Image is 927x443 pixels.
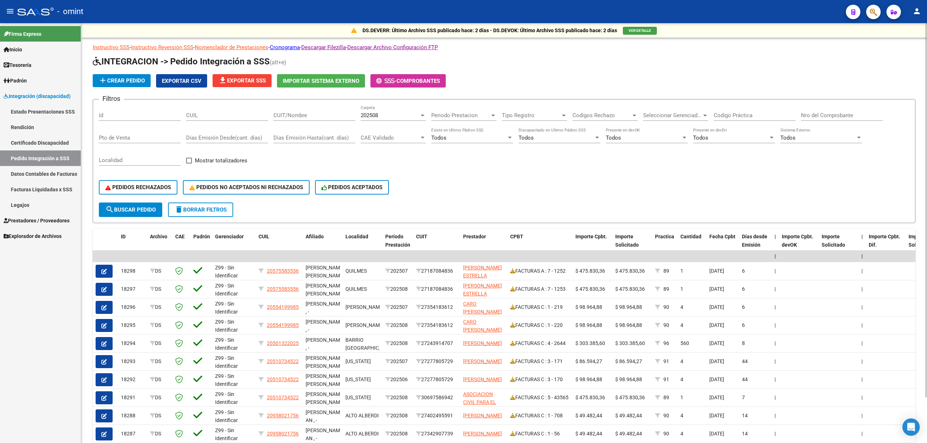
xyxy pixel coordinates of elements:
[510,339,570,348] div: FACTURAS C : 4 - 2644
[4,217,70,225] span: Prestadores / Proveedores
[215,409,238,423] span: Z99 - Sin Identificar
[306,265,344,287] span: [PERSON_NAME] [PERSON_NAME] , -
[742,322,745,328] span: 6
[306,319,344,333] span: [PERSON_NAME] , -
[606,135,621,141] span: Todos
[663,304,669,310] span: 90
[510,393,570,402] div: FACTURAS C : 5 - 43565
[663,322,669,328] span: 90
[121,285,144,293] div: 18297
[510,303,570,311] div: FACTURAS C : 1 - 219
[93,44,130,51] a: Instructivo SSS
[121,393,144,402] div: 18291
[345,268,367,274] span: QUILMES
[213,74,272,87] button: Exportar SSS
[775,253,776,259] span: |
[416,412,457,420] div: 27402495591
[775,322,776,328] span: |
[303,229,343,261] datatable-header-cell: Afiliado
[150,321,169,329] div: DS
[861,340,863,346] span: |
[361,135,419,141] span: CAE Validado
[121,375,144,384] div: 18292
[416,393,457,402] div: 30697586942
[385,285,410,293] div: 202508
[345,431,379,436] span: ALTO ALBERDI
[150,339,169,348] div: DS
[267,340,299,346] span: 20501322025
[256,229,303,261] datatable-header-cell: CUIL
[385,303,410,311] div: 202507
[575,376,602,382] span: $ 98.964,88
[416,234,427,239] span: CUIT
[215,355,238,369] span: Z99 - Sin Identificar
[709,413,724,418] span: [DATE]
[775,431,776,436] span: |
[385,267,410,275] div: 202507
[463,265,502,279] span: [PERSON_NAME] ESTRELLA
[376,78,397,84] span: -
[150,430,169,438] div: DS
[510,267,570,275] div: FACTURAS A : 7 - 1252
[345,304,384,310] span: [PERSON_NAME]
[742,376,748,382] span: 44
[306,301,344,315] span: [PERSON_NAME] , -
[362,26,617,34] p: DS.DEVERR: Último Archivo SSS publicado hace: 2 días - DS.DEVOK: Último Archivo SSS publicado hac...
[361,112,378,119] span: 202508
[385,339,410,348] div: 202508
[57,4,83,20] span: - omint
[397,78,440,84] span: Comprobantes
[572,112,631,119] span: Codigos Rechazo
[416,430,457,438] div: 27342907739
[131,44,193,51] a: Instructivo Reversión SSS
[382,229,413,261] datatable-header-cell: Período Prestación
[663,376,669,382] span: 91
[663,431,669,436] span: 90
[861,395,863,400] span: |
[121,412,144,420] div: 18288
[121,430,144,438] div: 18287
[175,234,185,239] span: CAE
[277,74,365,88] button: Importar Sistema Externo
[168,203,233,217] button: Borrar Filtros
[680,395,683,400] span: 1
[739,229,772,261] datatable-header-cell: Días desde Emisión
[345,395,371,400] span: [US_STATE]
[510,412,570,420] div: FACTURAS C : 1 - 708
[779,229,819,261] datatable-header-cell: Importe Cpbt. devOK
[259,234,269,239] span: CUIL
[306,391,345,414] span: [PERSON_NAME] [PERSON_NAME], -
[121,357,144,366] div: 18293
[615,304,642,310] span: $ 98.964,88
[612,229,652,261] datatable-header-cell: Importe Solicitado
[819,229,859,261] datatable-header-cell: Importe Solicitado devOK
[175,206,227,213] span: Borrar Filtros
[663,358,669,364] span: 91
[121,321,144,329] div: 18295
[385,412,410,420] div: 202508
[742,234,767,248] span: Días desde Emisión
[301,44,346,51] a: Descargar Filezilla
[643,112,702,119] span: Seleccionar Gerenciador
[306,427,344,442] span: [PERSON_NAME] AN , -
[118,229,147,261] datatable-header-cell: ID
[370,74,446,88] button: -Comprobantes
[431,135,446,141] span: Todos
[4,46,22,54] span: Inicio
[709,322,724,328] span: [DATE]
[861,322,863,328] span: |
[150,303,169,311] div: DS
[615,431,642,436] span: $ 49.482,44
[693,135,708,141] span: Todos
[463,358,502,364] span: [PERSON_NAME]
[270,44,300,51] a: Cronograma
[385,430,410,438] div: 202508
[615,234,639,248] span: Importe Solicitado
[267,268,299,274] span: 20575583556
[306,234,324,239] span: Afiliado
[775,340,776,346] span: |
[322,184,383,191] span: PEDIDOS ACEPTADOS
[416,357,457,366] div: 27277805729
[575,234,607,239] span: Importe Cpbt.
[413,229,460,261] datatable-header-cell: CUIT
